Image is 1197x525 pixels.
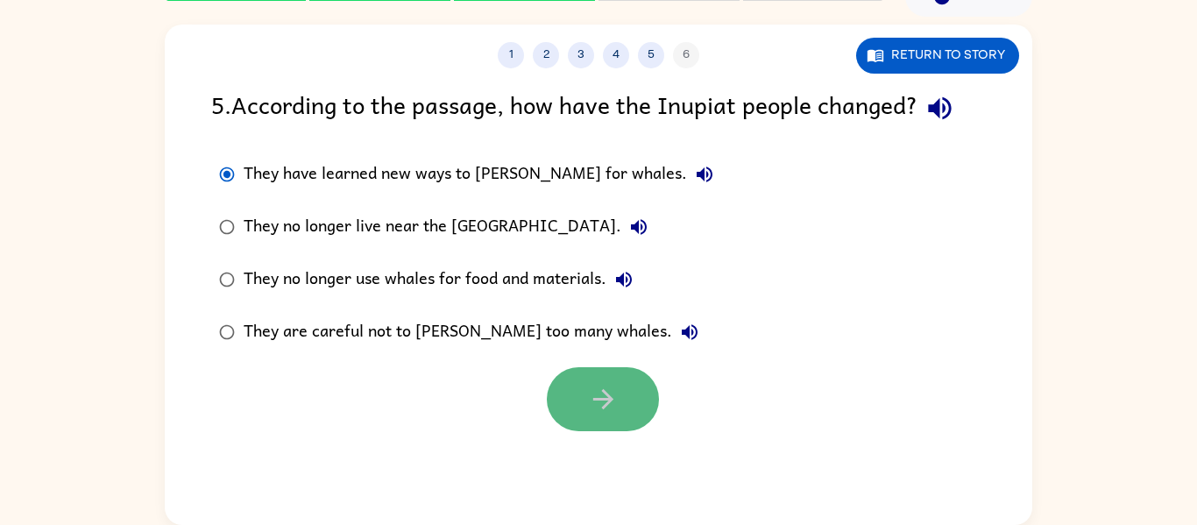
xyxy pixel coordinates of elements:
[672,315,707,350] button: They are careful not to [PERSON_NAME] too many whales.
[603,42,629,68] button: 4
[621,209,656,245] button: They no longer live near the [GEOGRAPHIC_DATA].
[568,42,594,68] button: 3
[244,157,722,192] div: They have learned new ways to [PERSON_NAME] for whales.
[638,42,664,68] button: 5
[687,157,722,192] button: They have learned new ways to [PERSON_NAME] for whales.
[498,42,524,68] button: 1
[244,262,641,297] div: They no longer use whales for food and materials.
[244,209,656,245] div: They no longer live near the [GEOGRAPHIC_DATA].
[856,38,1019,74] button: Return to story
[533,42,559,68] button: 2
[211,86,986,131] div: 5 . According to the passage, how have the Inupiat people changed?
[244,315,707,350] div: They are careful not to [PERSON_NAME] too many whales.
[606,262,641,297] button: They no longer use whales for food and materials.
